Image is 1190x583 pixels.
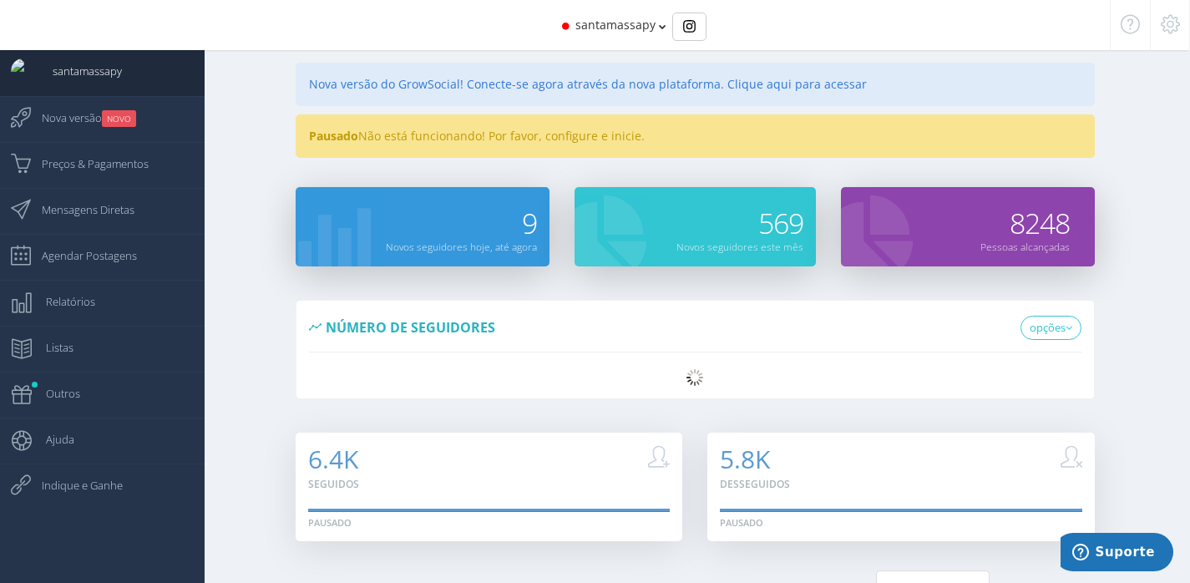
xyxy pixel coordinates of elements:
div: Pausado [720,516,763,530]
a: opções [1020,316,1081,341]
div: Pausado [308,516,352,530]
span: Agendar Postagens [25,235,137,276]
img: loader.gif [686,369,703,386]
small: Seguidos [308,477,359,491]
div: Nova versão do GrowSocial! Conecte-se agora através da nova plataforma. Clique aqui para acessar [296,63,1095,106]
small: Pessoas alcançadas [980,240,1070,253]
span: Mensagens Diretas [25,189,134,231]
span: Indique e Ganhe [25,464,123,506]
small: Desseguidos [720,477,790,491]
span: santamassapy [36,50,122,92]
small: Novos seguidores este mês [676,240,803,253]
span: 9 [522,204,537,242]
span: 6.4K [308,442,358,476]
img: User Image [11,58,36,84]
span: Preços & Pagamentos [25,143,149,185]
div: Não está funcionando! Por favor, configure e inicie. [296,114,1095,158]
iframe: Abre um widget para que você possa encontrar mais informações [1061,533,1173,575]
span: 8248 [1010,204,1070,242]
span: 5.8K [720,442,770,476]
span: Nova versão [25,97,136,139]
div: Basic example [672,13,706,41]
small: NOVO [102,110,136,127]
span: Listas [29,327,73,368]
span: santamassapy [575,17,656,33]
strong: Pausado [309,128,358,144]
small: Novos seguidores hoje, até agora [386,240,537,253]
span: Ajuda [29,418,74,460]
span: Outros [29,373,80,414]
span: Relatórios [29,281,95,322]
span: Número de seguidores [326,318,495,337]
img: Instagram_simple_icon.svg [683,20,696,33]
span: 569 [758,204,803,242]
